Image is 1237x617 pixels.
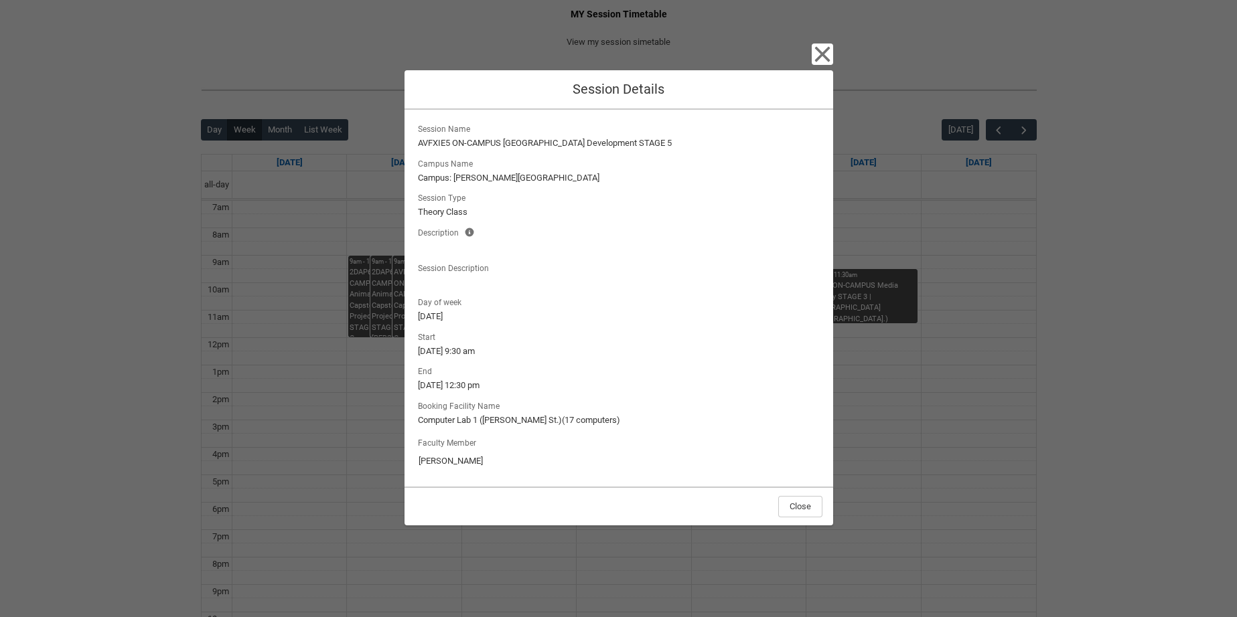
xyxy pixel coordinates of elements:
span: Campus Name [418,155,478,170]
span: Description [418,224,464,239]
lightning-formatted-text: Campus: [PERSON_NAME][GEOGRAPHIC_DATA] [418,171,820,185]
span: Session Description [418,260,494,274]
button: Close [778,496,822,517]
lightning-formatted-text: [DATE] 12:30 pm [418,379,820,392]
span: End [418,363,437,377]
lightning-formatted-text: [DATE] [418,310,820,323]
span: Session Details [573,81,664,97]
span: Session Type [418,189,471,204]
span: Start [418,329,441,343]
label: Faculty Member [418,434,482,449]
span: Booking Facility Name [418,398,505,412]
lightning-formatted-text: Computer Lab 1 ([PERSON_NAME] St.)(17 computers) [418,414,820,427]
button: Close [812,43,833,65]
lightning-formatted-text: [DATE] 9:30 am [418,345,820,358]
span: Day of week [418,294,467,308]
span: Session Name [418,120,476,135]
lightning-formatted-text: AVFXIE5 ON-CAMPUS [GEOGRAPHIC_DATA] Development STAGE 5 [418,137,820,150]
lightning-formatted-text: Theory Class [418,205,820,219]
